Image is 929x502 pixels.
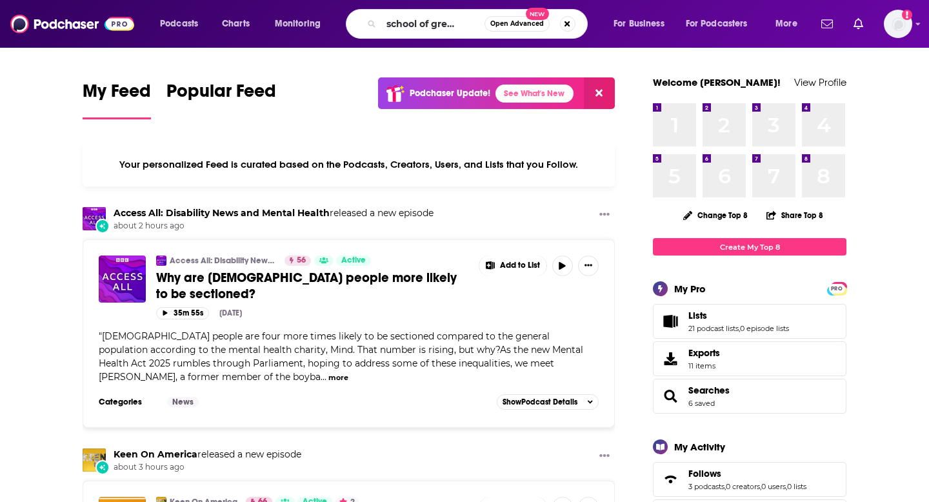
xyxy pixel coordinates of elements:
img: Why are black people more likely to be sectioned? [99,256,146,303]
input: Search podcasts, credits, & more... [381,14,484,34]
a: 0 lists [787,482,806,491]
button: more [328,372,348,383]
span: [DEMOGRAPHIC_DATA] people are four more times likely to be sectioned compared to the general popu... [99,330,583,383]
div: Search podcasts, credits, & more... [358,9,600,39]
span: Active [341,254,366,267]
a: Access All: Disability News and Mental Health [114,207,330,219]
span: Lists [688,310,707,321]
svg: Add a profile image [902,10,912,20]
img: Access All: Disability News and Mental Health [156,256,166,266]
button: Show More Button [479,256,546,276]
a: 21 podcast lists [688,324,739,333]
span: Monitoring [275,15,321,33]
span: , [724,482,726,491]
span: Searches [653,379,846,414]
a: Popular Feed [166,80,276,119]
a: Charts [214,14,257,34]
button: Show More Button [594,207,615,223]
span: PRO [829,284,844,294]
button: open menu [151,14,215,34]
button: open menu [766,14,814,34]
button: open menu [266,14,337,34]
img: User Profile [884,10,912,38]
button: open menu [604,14,681,34]
a: 0 episode lists [740,324,789,333]
a: Follows [657,470,683,488]
a: Exports [653,341,846,376]
span: about 2 hours ago [114,221,434,232]
span: Logged in as megcassidy [884,10,912,38]
button: Share Top 8 [766,203,824,228]
a: Active [336,256,371,266]
span: Add to List [500,261,540,270]
span: , [786,482,787,491]
span: Open Advanced [490,21,544,27]
img: Access All: Disability News and Mental Health [83,207,106,230]
a: PRO [829,283,844,293]
div: New Episode [95,219,110,233]
span: about 3 hours ago [114,462,301,473]
a: 0 users [761,482,786,491]
a: Welcome [PERSON_NAME]! [653,76,781,88]
span: My Feed [83,80,151,110]
span: Exports [688,347,720,359]
span: Why are [DEMOGRAPHIC_DATA] people more likely to be sectioned? [156,270,457,302]
a: Access All: Disability News and Mental Health [170,256,276,266]
span: For Podcasters [686,15,748,33]
span: ... [321,371,326,383]
h3: released a new episode [114,448,301,461]
button: Show profile menu [884,10,912,38]
span: More [775,15,797,33]
div: My Pro [674,283,706,295]
span: New [526,8,549,20]
a: Show notifications dropdown [816,13,838,35]
button: Show More Button [578,256,599,276]
div: Your personalized Feed is curated based on the Podcasts, Creators, Users, and Lists that you Follow. [83,143,615,186]
a: Lists [688,310,789,321]
span: Show Podcast Details [503,397,577,407]
a: See What's New [495,85,574,103]
div: My Activity [674,441,725,453]
a: View Profile [794,76,846,88]
span: Follows [688,468,721,479]
button: 35m 55s [156,307,209,319]
button: Change Top 8 [675,207,755,223]
a: 56 [285,256,311,266]
span: For Business [614,15,664,33]
a: 0 creators [726,482,760,491]
h3: Categories [99,397,157,407]
a: Keen On America [114,448,197,460]
span: 56 [297,254,306,267]
span: Podcasts [160,15,198,33]
span: Exports [657,350,683,368]
img: Podchaser - Follow, Share and Rate Podcasts [10,12,134,36]
span: , [760,482,761,491]
a: Searches [657,387,683,405]
p: Podchaser Update! [410,88,490,99]
span: 11 items [688,361,720,370]
button: Show More Button [594,448,615,465]
a: Create My Top 8 [653,238,846,256]
button: ShowPodcast Details [497,394,599,410]
a: My Feed [83,80,151,119]
span: Lists [653,304,846,339]
a: Show notifications dropdown [848,13,868,35]
span: " [99,330,583,383]
span: Charts [222,15,250,33]
div: [DATE] [219,308,242,317]
a: Lists [657,312,683,330]
h3: released a new episode [114,207,434,219]
span: Follows [653,462,846,497]
a: Follows [688,468,806,479]
img: Keen On America [83,448,106,472]
a: Why are [DEMOGRAPHIC_DATA] people more likely to be sectioned? [156,270,470,302]
a: 3 podcasts [688,482,724,491]
a: 6 saved [688,399,715,408]
span: Searches [688,385,730,396]
button: open menu [677,14,766,34]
